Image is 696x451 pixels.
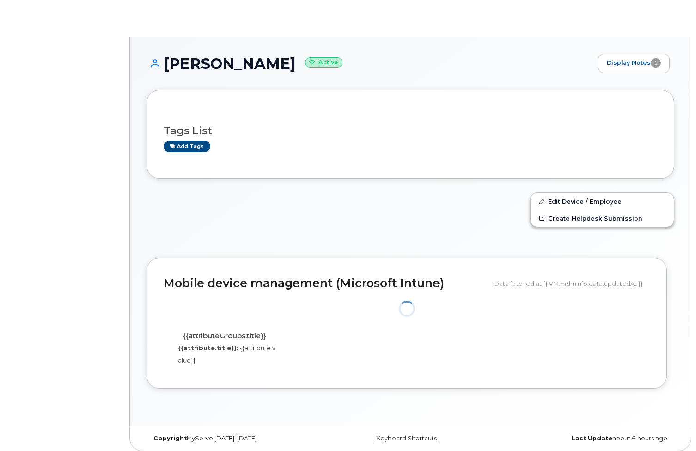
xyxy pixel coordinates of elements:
span: 1 [651,58,661,68]
div: about 6 hours ago [498,435,674,442]
a: Display Notes1 [598,54,670,73]
a: Create Helpdesk Submission [531,210,674,227]
strong: Copyright [153,435,187,442]
div: MyServe [DATE]–[DATE] [147,435,323,442]
h1: [PERSON_NAME] [147,56,593,72]
h4: {{attributeGroups.title}} [171,332,278,340]
h2: Mobile device management (Microsoft Intune) [164,277,487,290]
span: {{attribute.value}} [178,344,275,364]
small: Active [305,57,342,68]
label: {{attribute.title}}: [178,344,238,352]
a: Edit Device / Employee [531,193,674,210]
a: Add tags [164,141,210,152]
a: Keyboard Shortcuts [376,435,437,442]
div: Data fetched at {{ VM.mdmInfo.data.updatedAt }} [494,275,650,292]
strong: Last Update [572,435,612,442]
h3: Tags List [164,125,657,136]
